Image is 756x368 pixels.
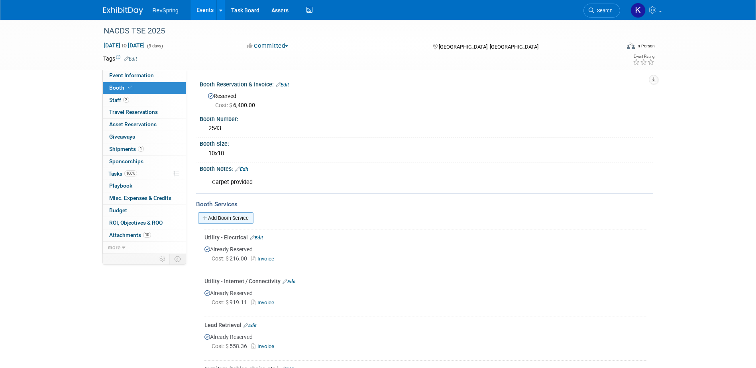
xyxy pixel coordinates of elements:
[251,256,277,262] a: Invoice
[103,156,186,168] a: Sponsorships
[103,42,145,49] span: [DATE] [DATE]
[200,138,653,148] div: Booth Size:
[250,235,263,241] a: Edit
[109,133,135,140] span: Giveaways
[138,146,144,152] span: 1
[103,205,186,217] a: Budget
[251,299,277,305] a: Invoice
[196,200,653,209] div: Booth Services
[204,321,647,329] div: Lead Retrieval
[204,233,647,241] div: Utility - Electrical
[212,343,250,349] span: 558.36
[251,343,277,349] a: Invoice
[439,44,538,50] span: [GEOGRAPHIC_DATA], [GEOGRAPHIC_DATA]
[109,195,171,201] span: Misc. Expenses & Credits
[212,255,230,262] span: Cost: $
[204,241,647,270] div: Already Reserved
[103,70,186,82] a: Event Information
[103,143,186,155] a: Shipments1
[103,180,186,192] a: Playbook
[109,97,129,103] span: Staff
[169,254,186,264] td: Toggle Event Tabs
[594,8,613,14] span: Search
[103,119,186,131] a: Asset Reservations
[206,174,566,190] div: Carpet provided
[156,254,170,264] td: Personalize Event Tab Strip
[109,158,143,164] span: Sponsorships
[636,43,655,49] div: In-Person
[123,97,129,103] span: 2
[206,122,647,135] div: 2543
[109,232,151,238] span: Attachments
[109,84,134,91] span: Booth
[200,113,653,123] div: Booth Number:
[243,323,257,328] a: Edit
[215,102,258,108] span: 6,400.00
[143,232,151,238] span: 10
[109,121,157,127] span: Asset Reservations
[103,168,186,180] a: Tasks100%
[212,299,230,305] span: Cost: $
[103,229,186,241] a: Attachments10
[103,192,186,204] a: Misc. Expenses & Credits
[204,285,647,314] div: Already Reserved
[206,90,647,109] div: Reserved
[204,329,647,358] div: Already Reserved
[200,163,653,173] div: Booth Notes:
[103,106,186,118] a: Travel Reservations
[633,55,654,59] div: Event Rating
[103,242,186,254] a: more
[109,207,127,213] span: Budget
[103,217,186,229] a: ROI, Objectives & ROO
[103,94,186,106] a: Staff2
[124,170,137,176] span: 100%
[109,109,158,115] span: Travel Reservations
[283,279,296,284] a: Edit
[146,43,163,49] span: (3 days)
[109,72,154,78] span: Event Information
[206,147,647,160] div: 10x10
[101,24,608,38] div: NACDS TSE 2025
[235,166,248,172] a: Edit
[200,78,653,89] div: Booth Reservation & Invoice:
[573,41,655,53] div: Event Format
[103,131,186,143] a: Giveaways
[204,277,647,285] div: Utility - Internet / Connectivity
[109,182,132,189] span: Playbook
[583,4,620,18] a: Search
[276,82,289,88] a: Edit
[212,255,250,262] span: 216.00
[627,43,635,49] img: Format-Inperson.png
[128,85,132,90] i: Booth reservation complete
[109,146,144,152] span: Shipments
[153,7,179,14] span: RevSpring
[103,55,137,63] td: Tags
[108,244,120,251] span: more
[120,42,128,49] span: to
[198,212,253,224] a: Add Booth Service
[109,219,163,226] span: ROI, Objectives & ROO
[124,56,137,62] a: Edit
[215,102,233,108] span: Cost: $
[630,3,646,18] img: Kelsey Culver
[244,42,291,50] button: Committed
[212,343,230,349] span: Cost: $
[108,170,137,177] span: Tasks
[103,82,186,94] a: Booth
[103,7,143,15] img: ExhibitDay
[212,299,250,305] span: 919.11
